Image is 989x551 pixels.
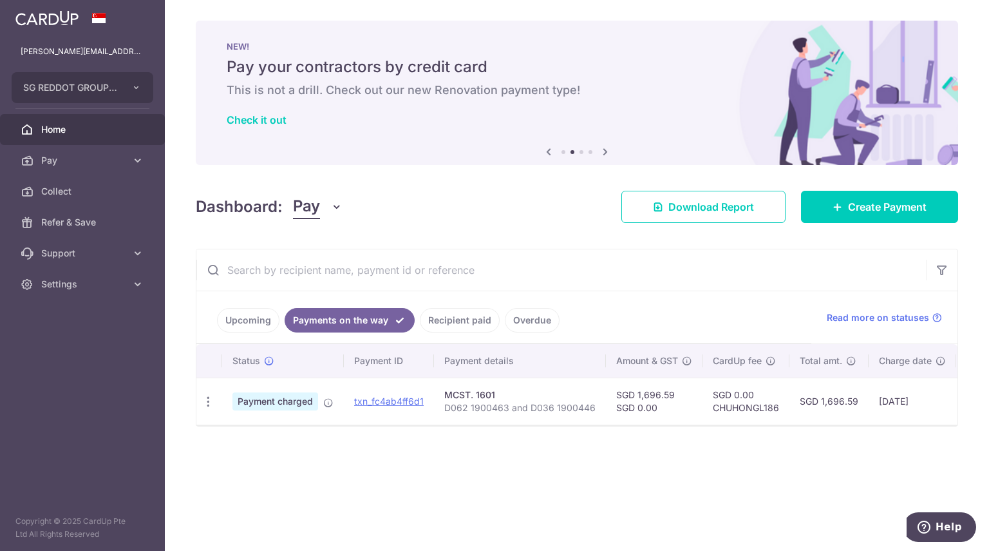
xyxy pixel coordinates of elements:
[827,311,929,324] span: Read more on statuses
[505,308,560,333] a: Overdue
[434,344,606,378] th: Payment details
[606,378,702,425] td: SGD 1,696.59 SGD 0.00
[232,354,260,367] span: Status
[444,389,596,401] div: MCST. 1601
[668,199,754,215] span: Download Report
[827,311,942,324] a: Read more on statuses
[217,308,279,333] a: Upcoming
[41,185,126,198] span: Collect
[879,354,932,367] span: Charge date
[196,21,958,165] img: Renovation banner
[789,378,869,425] td: SGD 1,696.59
[848,199,927,215] span: Create Payment
[227,57,927,77] h5: Pay your contractors by credit card
[41,154,126,167] span: Pay
[227,41,927,52] p: NEW!
[621,191,786,223] a: Download Report
[41,123,126,136] span: Home
[344,344,434,378] th: Payment ID
[293,195,320,219] span: Pay
[227,82,927,98] h6: This is not a drill. Check out our new Renovation payment type!
[616,354,678,367] span: Amount & GST
[232,392,318,411] span: Payment charged
[12,72,153,103] button: SG REDDOT GROUP PTE. LTD.
[41,278,126,291] span: Settings
[196,249,927,291] input: Search by recipient name, payment id or reference
[907,512,976,545] iframe: Opens a widget where you can find more information
[23,81,118,94] span: SG REDDOT GROUP PTE. LTD.
[285,308,415,333] a: Payments on the way
[41,216,126,229] span: Refer & Save
[800,354,842,367] span: Total amt.
[196,195,283,218] h4: Dashboard:
[702,378,789,425] td: SGD 0.00 CHUHONGL186
[869,378,956,425] td: [DATE]
[21,45,144,58] p: [PERSON_NAME][EMAIL_ADDRESS][PERSON_NAME][DOMAIN_NAME]
[354,396,424,407] a: txn_fc4ab4ff6d1
[444,401,596,414] p: D062 1900463 and D036 1900446
[293,195,343,219] button: Pay
[420,308,500,333] a: Recipient paid
[801,191,958,223] a: Create Payment
[15,10,79,26] img: CardUp
[713,354,762,367] span: CardUp fee
[227,113,287,126] a: Check it out
[41,247,126,260] span: Support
